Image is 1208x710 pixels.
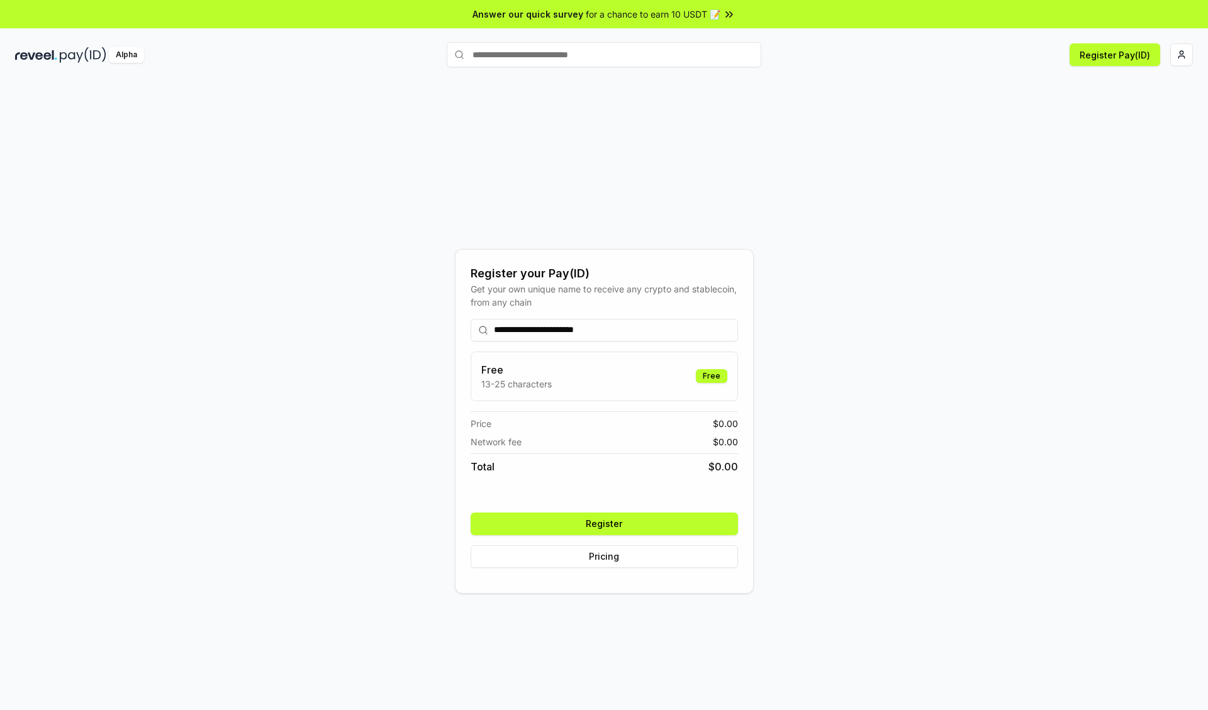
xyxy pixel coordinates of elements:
[586,8,720,21] span: for a chance to earn 10 USDT 📝
[713,417,738,430] span: $ 0.00
[471,282,738,309] div: Get your own unique name to receive any crypto and stablecoin, from any chain
[471,459,495,474] span: Total
[471,435,522,448] span: Network fee
[713,435,738,448] span: $ 0.00
[473,8,583,21] span: Answer our quick survey
[60,47,106,63] img: pay_id
[15,47,57,63] img: reveel_dark
[471,513,738,535] button: Register
[471,265,738,282] div: Register your Pay(ID)
[109,47,144,63] div: Alpha
[1070,43,1160,66] button: Register Pay(ID)
[481,377,552,391] p: 13-25 characters
[708,459,738,474] span: $ 0.00
[471,417,491,430] span: Price
[471,545,738,568] button: Pricing
[696,369,727,383] div: Free
[481,362,552,377] h3: Free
